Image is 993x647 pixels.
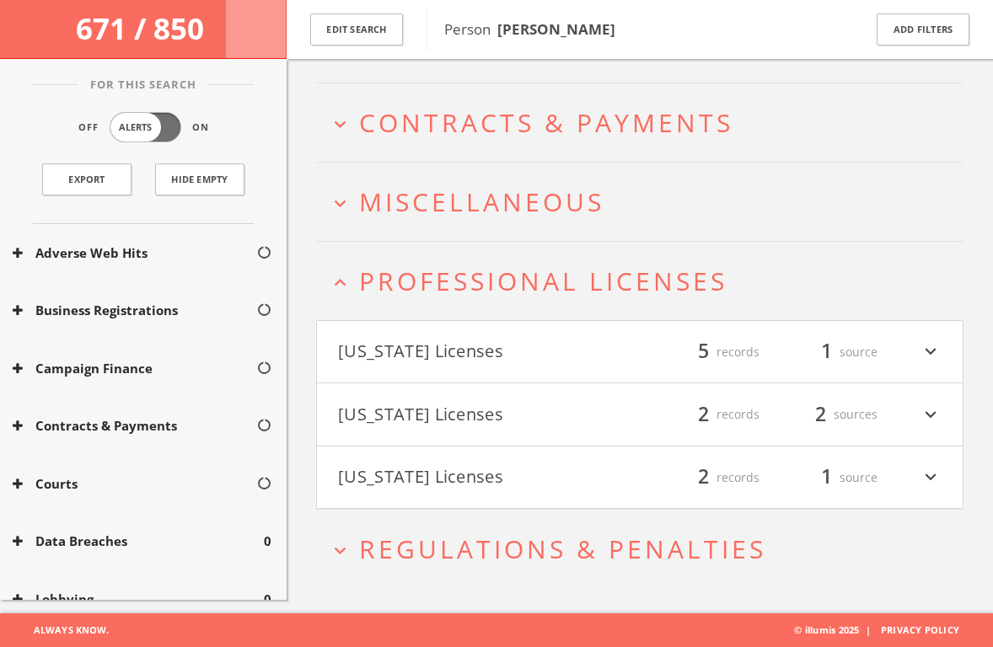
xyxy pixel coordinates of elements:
[359,105,733,140] span: Contracts & Payments
[338,338,640,366] button: [US_STATE] Licenses
[813,463,840,492] span: 1
[338,463,640,492] button: [US_STATE] Licenses
[13,243,256,263] button: Adverse Web Hits
[329,192,352,215] i: expand_more
[78,77,209,94] span: For This Search
[776,463,878,492] div: source
[813,337,840,366] span: 1
[808,399,834,429] span: 2
[877,13,969,46] button: Add Filters
[264,532,271,551] span: 0
[690,463,717,492] span: 2
[794,613,980,647] span: © illumis 2025
[13,532,264,551] button: Data Breaches
[13,474,256,494] button: Courts
[881,623,959,636] a: Privacy Policy
[658,338,760,366] div: records
[155,163,244,195] button: Hide Empty
[329,267,963,295] button: expand_lessProfessional Licenses
[264,590,271,609] span: 0
[497,19,615,39] b: [PERSON_NAME]
[13,416,256,436] button: Contracts & Payments
[690,337,717,366] span: 5
[359,184,604,219] span: Miscellaneous
[78,120,99,135] span: Off
[329,113,352,136] i: expand_more
[658,463,760,492] div: records
[329,539,352,562] i: expand_more
[359,532,766,566] span: Regulations & Penalties
[776,338,878,366] div: source
[920,400,942,429] i: expand_more
[310,13,403,46] button: Edit Search
[776,400,878,429] div: sources
[13,613,109,647] span: Always Know.
[920,338,942,366] i: expand_more
[329,271,352,294] i: expand_less
[338,400,640,429] button: [US_STATE] Licenses
[329,535,963,563] button: expand_moreRegulations & Penalties
[859,623,878,636] span: |
[359,264,727,298] span: Professional Licenses
[329,109,963,136] button: expand_moreContracts & Payments
[42,163,132,195] a: Export
[444,19,615,39] span: Person
[76,8,211,48] span: 671 / 850
[13,301,256,320] button: Business Registrations
[13,590,264,609] button: Lobbying
[920,463,942,492] i: expand_more
[690,399,717,429] span: 2
[658,400,760,429] div: records
[13,359,256,378] button: Campaign Finance
[192,120,209,135] span: On
[329,188,963,216] button: expand_moreMiscellaneous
